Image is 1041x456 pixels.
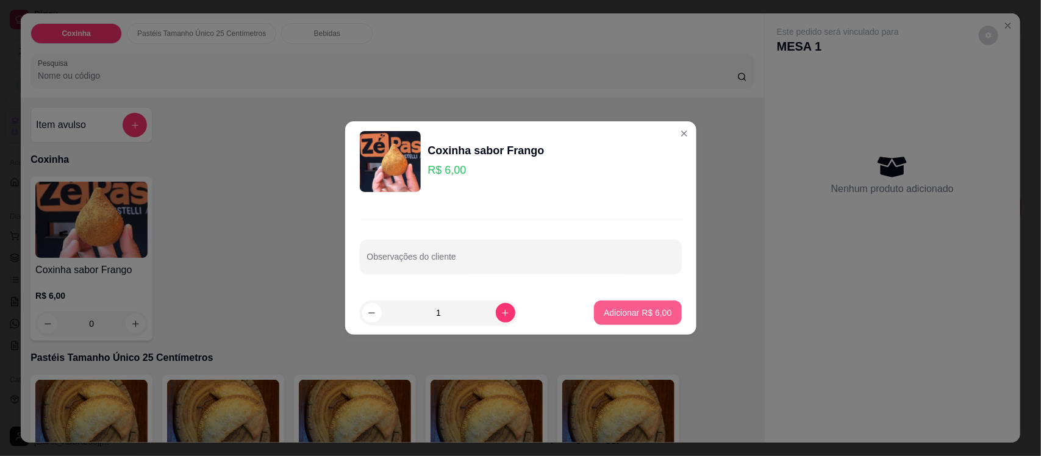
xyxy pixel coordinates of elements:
[428,142,545,159] div: Coxinha sabor Frango
[594,301,681,325] button: Adicionar R$ 6,00
[604,307,671,319] p: Adicionar R$ 6,00
[674,124,694,143] button: Close
[362,303,382,322] button: decrease-product-quantity
[428,162,545,179] p: R$ 6,00
[496,303,515,322] button: increase-product-quantity
[367,255,674,268] input: Observações do cliente
[360,131,421,192] img: product-image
